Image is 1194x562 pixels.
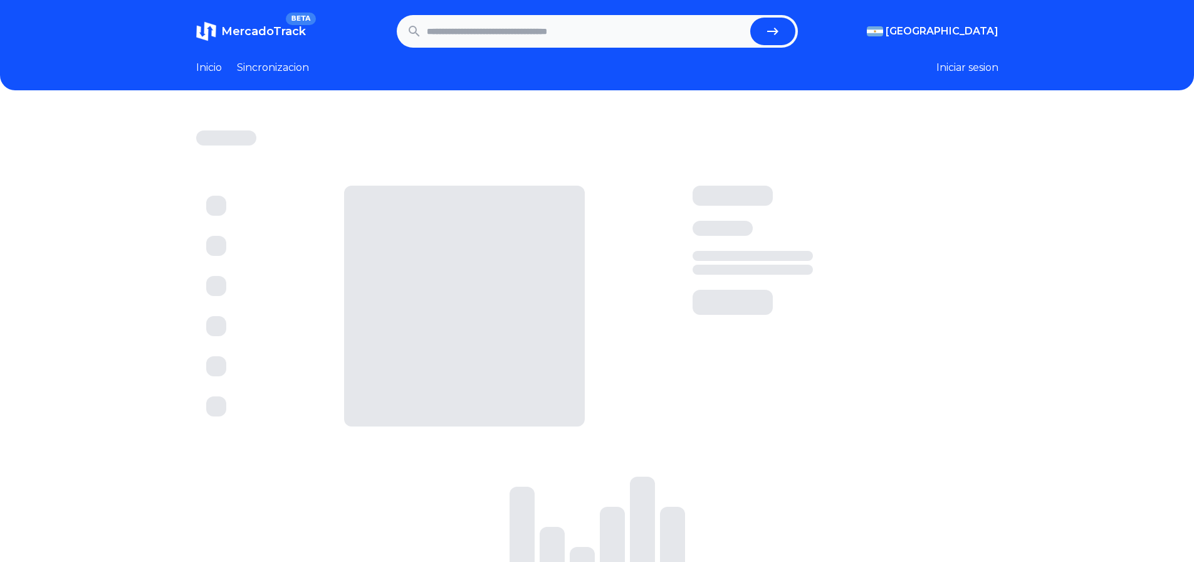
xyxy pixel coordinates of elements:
[237,60,309,75] a: Sincronizacion
[286,13,315,25] span: BETA
[196,60,222,75] a: Inicio
[196,21,216,41] img: MercadoTrack
[867,26,883,36] img: Argentina
[886,24,998,39] span: [GEOGRAPHIC_DATA]
[867,24,998,39] button: [GEOGRAPHIC_DATA]
[936,60,998,75] button: Iniciar sesion
[221,24,306,38] span: MercadoTrack
[196,21,306,41] a: MercadoTrackBETA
